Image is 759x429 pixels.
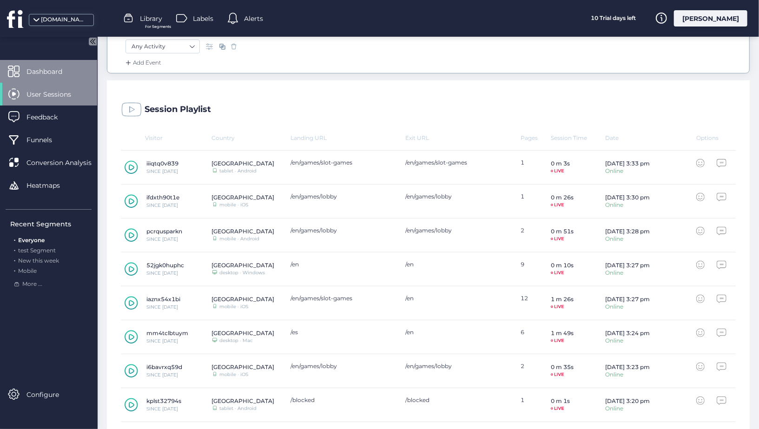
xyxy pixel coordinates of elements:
div: Date [605,134,696,141]
div: SINCE [DATE] [146,203,179,208]
div: mobile · Android [219,237,259,241]
div: desktop · Windows [219,271,265,275]
div: Add Event [124,58,161,67]
div: SINCE [DATE] [146,237,182,242]
span: test Segment [18,247,56,254]
div: [GEOGRAPHIC_DATA] [211,363,274,370]
div: [GEOGRAPHIC_DATA] [211,296,274,303]
div: tablet · Android [219,406,257,411]
div: SINCE [DATE] [146,271,184,276]
div: iaznx54x1bi [146,296,180,303]
div: SINCE [DATE] [146,305,180,310]
span: For Segments [145,24,171,30]
div: /en [405,295,511,302]
div: /en/games/lobby [290,193,396,200]
div: mm4tclbtuym [146,330,188,337]
div: 12 [521,295,551,311]
div: [DATE] 3:27 pm [605,262,650,269]
div: [GEOGRAPHIC_DATA] [211,397,274,404]
div: /en/games/lobby [405,363,511,370]
span: Funnels [26,135,66,145]
div: Landing URL [290,134,406,141]
span: User Sessions [26,89,85,99]
div: 0 m 26s [551,194,574,201]
div: SINCE [DATE] [146,407,181,411]
div: 10 Trial days left [579,10,648,26]
div: Online [605,270,650,276]
div: mobile · iOS [219,203,248,207]
div: [DOMAIN_NAME] [41,15,87,24]
div: Online [605,236,650,242]
span: More ... [22,280,42,289]
span: . [14,265,15,274]
span: Alerts [244,13,263,24]
div: 2 [521,227,551,244]
div: 0 m 3s [551,160,570,167]
div: kplst32794s [146,397,181,404]
div: mobile · iOS [219,372,248,377]
div: /en [405,329,511,336]
span: . [14,255,15,264]
div: 1 m 49s [551,330,574,337]
div: [DATE] 3:23 pm [605,363,650,370]
div: Exit URL [405,134,521,141]
div: Online [605,202,650,208]
div: /en/games/slot-games [290,295,396,302]
div: ifdxth90t1e [146,194,179,201]
span: Feedback [26,112,72,122]
div: [GEOGRAPHIC_DATA] [211,262,274,269]
div: 9 [521,261,551,277]
div: [GEOGRAPHIC_DATA] [211,228,274,235]
div: 0 m 10s [551,262,574,269]
nz-select-item: Any Activity [132,40,194,53]
span: New this week [18,257,59,264]
span: Heatmaps [26,180,74,191]
div: SINCE [DATE] [146,339,188,343]
div: 1 [521,159,551,176]
div: [DATE] 3:27 pm [605,296,650,303]
div: Online [605,168,650,174]
div: 0 m 35s [551,363,574,370]
div: iiiqtq0v839 [146,160,178,167]
div: 1 [521,193,551,210]
div: tablet · Android [219,169,257,173]
span: Labels [193,13,213,24]
div: [DATE] 3:24 pm [605,330,650,337]
div: Online [605,304,650,310]
div: desktop · Mac [219,338,253,343]
div: 1 [521,396,551,413]
div: [DATE] 3:33 pm [605,160,650,167]
div: /en/games/lobby [405,227,511,234]
span: . [14,235,15,244]
div: 1 m 26s [551,296,574,303]
div: 52jgk0huphc [146,262,184,269]
div: [DATE] 3:20 pm [605,397,650,404]
span: Conversion Analysis [26,158,106,168]
div: [GEOGRAPHIC_DATA] [211,330,274,337]
div: SINCE [DATE] [146,169,178,174]
div: Session Playlist [145,105,211,114]
div: Online [605,406,650,411]
span: . [14,245,15,254]
span: Configure [26,389,73,400]
div: 2 [521,363,551,379]
div: Online [605,372,650,377]
div: [GEOGRAPHIC_DATA] [211,160,274,167]
div: Recent Segments [10,219,92,229]
div: mobile · iOS [219,304,248,309]
div: /blocked [290,396,396,403]
div: 6 [521,329,551,345]
span: Dashboard [26,66,76,77]
div: /en/games/slot-games [290,159,396,166]
span: Mobile [18,267,37,274]
div: /en/games/lobby [405,193,511,200]
div: /en/games/lobby [290,363,396,370]
div: [DATE] 3:30 pm [605,194,650,201]
div: /blocked [405,396,511,403]
div: /en [290,261,396,268]
div: [PERSON_NAME] [674,10,747,26]
div: /en [405,261,511,268]
div: Visitor [121,134,211,141]
div: Session Time [551,134,605,141]
div: /es [290,329,396,336]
